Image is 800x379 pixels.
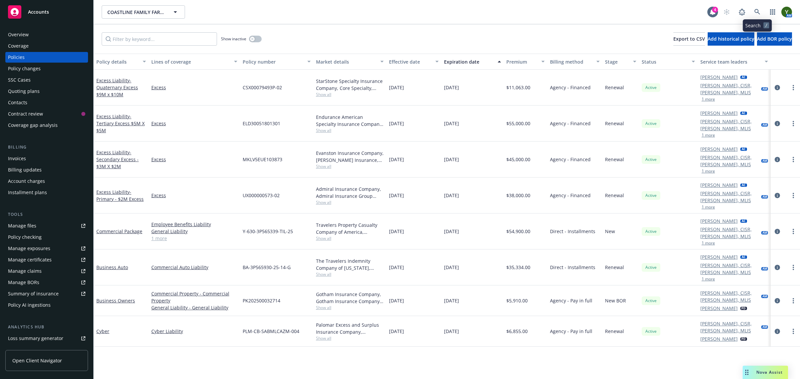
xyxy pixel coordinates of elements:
span: Renewal [605,156,624,163]
div: Palomar Excess and Surplus Insurance Company, [GEOGRAPHIC_DATA], Cowbell Cyber [316,321,384,335]
span: Open Client Navigator [12,357,62,364]
div: Billing method [550,58,592,65]
span: [DATE] [444,264,459,271]
a: [PERSON_NAME] [700,305,738,312]
span: Active [644,121,658,127]
div: Policy details [96,58,139,65]
a: Loss summary generator [5,333,88,344]
div: Analytics hub [5,324,88,330]
button: Lines of coverage [149,54,240,70]
a: circleInformation [773,84,781,92]
a: Contacts [5,97,88,108]
button: Add historical policy [708,32,754,46]
div: Contacts [8,97,27,108]
a: circleInformation [773,263,781,271]
span: - Quaternary Excess $9M x $10M [96,77,138,98]
button: Policy details [94,54,149,70]
a: Contract review [5,109,88,119]
a: [PERSON_NAME], CISR, [PERSON_NAME], MLIS [700,118,759,132]
div: Billing [5,144,88,151]
div: Installment plans [8,187,47,198]
span: $35,334.00 [506,264,530,271]
div: Tools [5,211,88,218]
span: Show all [316,164,384,169]
a: Excess Liability [96,189,144,202]
a: circleInformation [773,327,781,335]
a: Overview [5,29,88,40]
img: photo [781,7,792,17]
button: 1 more [702,241,715,245]
a: Commercial Package [96,228,142,234]
span: [DATE] [389,156,404,163]
a: Cyber [96,328,109,334]
a: Cyber Liability [151,328,237,335]
span: - Tertiary Excess $5M X $5M [96,113,145,134]
div: Account charges [8,176,45,187]
span: $45,000.00 [506,156,530,163]
span: Active [644,298,658,304]
div: Stage [605,58,629,65]
span: $5,910.00 [506,297,528,304]
span: Show all [316,199,384,205]
a: Excess [151,192,237,199]
a: Policy checking [5,232,88,242]
a: [PERSON_NAME] [700,217,738,224]
a: Report a Bug [735,5,749,19]
div: Overview [8,29,29,40]
span: [DATE] [389,192,404,199]
a: circleInformation [773,297,781,305]
a: more [789,120,797,128]
span: Y-630-3P565339-TIL-25 [243,228,293,235]
span: ELD30051801301 [243,120,280,127]
div: Market details [316,58,377,65]
a: more [789,227,797,235]
span: Renewal [605,328,624,335]
button: 1 more [702,97,715,101]
a: [PERSON_NAME], CISR, [PERSON_NAME], MLIS [700,190,759,204]
span: New [605,228,615,235]
span: Renewal [605,192,624,199]
span: Active [644,157,658,163]
a: 1 more [151,235,237,242]
a: Policies [5,52,88,63]
a: [PERSON_NAME], CISR, [PERSON_NAME], MLIS [700,289,759,303]
div: Lines of coverage [151,58,230,65]
span: Show all [316,92,384,97]
a: Coverage [5,41,88,51]
div: Summary of insurance [8,288,59,299]
div: Admiral Insurance Company, Admiral Insurance Group ([PERSON_NAME] Corporation), [GEOGRAPHIC_DATA] [316,186,384,199]
a: Excess Liability [96,113,145,134]
span: [DATE] [389,328,404,335]
span: $55,000.00 [506,120,530,127]
div: 4 [712,7,718,13]
a: [PERSON_NAME] [700,110,738,117]
a: Commercial Auto Liability [151,264,237,271]
a: Billing updates [5,165,88,175]
a: Excess Liability [96,149,139,170]
span: - Secondary Excess - $3M X $2M [96,149,139,170]
span: [DATE] [389,228,404,235]
span: Active [644,264,658,270]
span: BA-3P565930-25-14-G [243,264,291,271]
a: [PERSON_NAME] [700,74,738,81]
a: [PERSON_NAME], CISR, [PERSON_NAME], MLIS [700,82,759,96]
div: Expiration date [444,58,494,65]
button: Stage [602,54,639,70]
span: UX000000573-02 [243,192,280,199]
a: Coverage gap analysis [5,120,88,131]
a: Policy AI ingestions [5,300,88,310]
a: Accounts [5,3,88,21]
div: Drag to move [743,366,751,379]
span: $54,900.00 [506,228,530,235]
a: [PERSON_NAME], CISR, [PERSON_NAME], MLIS [700,154,759,168]
a: General Liability - General Liability [151,304,237,311]
a: Business Auto [96,264,128,270]
a: circleInformation [773,191,781,199]
span: Direct - Installments [550,264,595,271]
button: Export to CSV [673,32,705,46]
span: Nova Assist [756,369,783,375]
a: Excess [151,156,237,163]
span: [DATE] [389,120,404,127]
span: [DATE] [444,328,459,335]
span: Agency - Financed [550,192,591,199]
